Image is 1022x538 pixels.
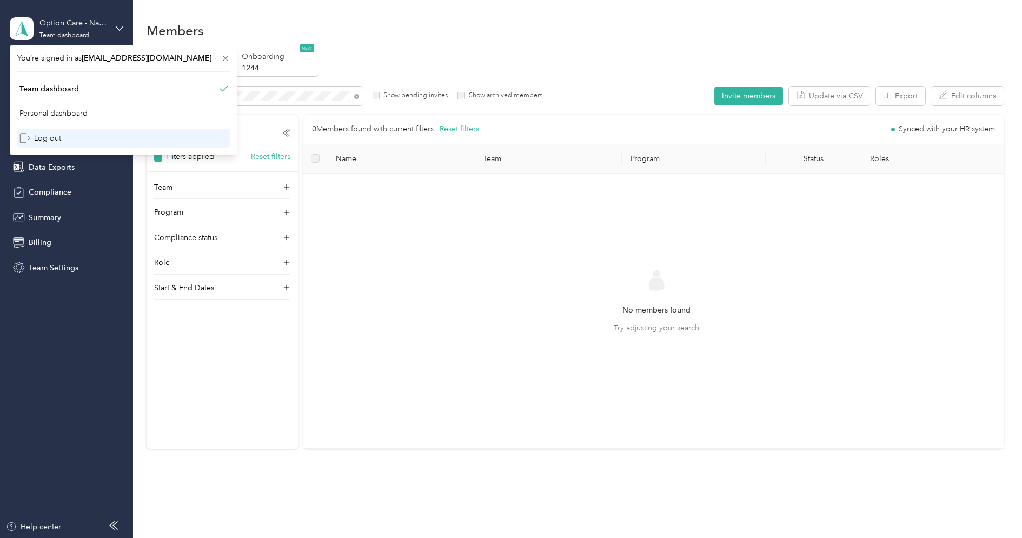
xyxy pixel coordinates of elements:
[29,262,78,274] span: Team Settings
[336,154,466,163] span: Name
[622,304,691,316] span: No members found
[961,477,1022,538] iframe: Everlance-gr Chat Button Frame
[29,237,51,248] span: Billing
[154,282,214,294] p: Start & End Dates
[17,52,230,64] span: You’re signed in as
[251,151,290,162] button: Reset filters
[147,25,204,36] h1: Members
[29,187,71,198] span: Compliance
[19,83,79,95] div: Team dashboard
[622,144,766,174] th: Program
[6,521,61,533] button: Help center
[714,87,783,105] button: Invite members
[242,51,315,62] p: Onboarding
[154,257,170,268] p: Role
[789,87,871,105] button: Update via CSV
[29,212,61,223] span: Summary
[19,132,61,144] div: Log out
[39,17,107,29] div: Option Care - Naven Health
[312,123,434,135] p: 0 Members found with current filters
[154,151,162,162] span: 1
[931,87,1004,105] button: Edit columns
[327,144,475,174] th: Name
[766,144,861,174] th: Status
[899,125,995,133] span: Synced with your HR system
[19,108,88,119] div: Personal dashboard
[300,44,314,52] span: NEW
[242,62,315,74] p: 1244
[440,123,479,135] button: Reset filters
[39,32,89,39] div: Team dashboard
[614,322,699,334] span: Try adjusting your search
[166,151,214,162] p: Filters applied
[154,207,183,218] p: Program
[380,91,448,101] label: Show pending invites
[154,182,172,193] p: Team
[465,91,542,101] label: Show archived members
[29,162,75,173] span: Data Exports
[154,232,217,243] p: Compliance status
[861,144,1009,174] th: Roles
[82,54,211,63] span: [EMAIL_ADDRESS][DOMAIN_NAME]
[876,87,925,105] button: Export
[474,144,622,174] th: Team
